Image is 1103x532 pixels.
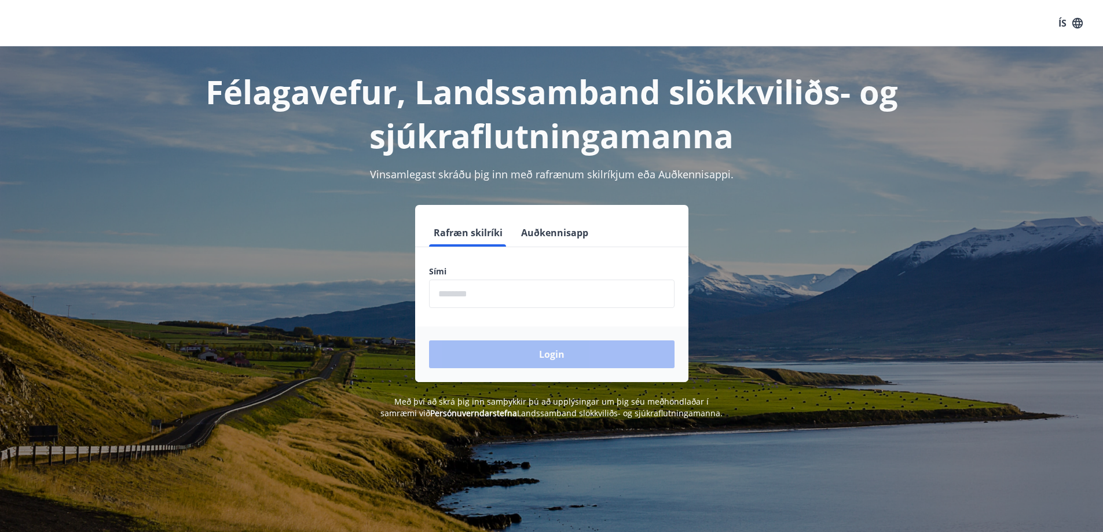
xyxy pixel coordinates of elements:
[430,408,517,419] a: Persónuverndarstefna
[1052,13,1089,34] button: ÍS
[516,219,593,247] button: Auðkennisapp
[370,167,734,181] span: Vinsamlegast skráðu þig inn með rafrænum skilríkjum eða Auðkennisappi.
[429,219,507,247] button: Rafræn skilríki
[380,396,723,419] span: Með því að skrá þig inn samþykkir þú að upplýsingar um þig séu meðhöndlaðar í samræmi við Landssa...
[149,69,955,157] h1: Félagavefur, Landssamband slökkviliðs- og sjúkraflutningamanna
[429,266,675,277] label: Sími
